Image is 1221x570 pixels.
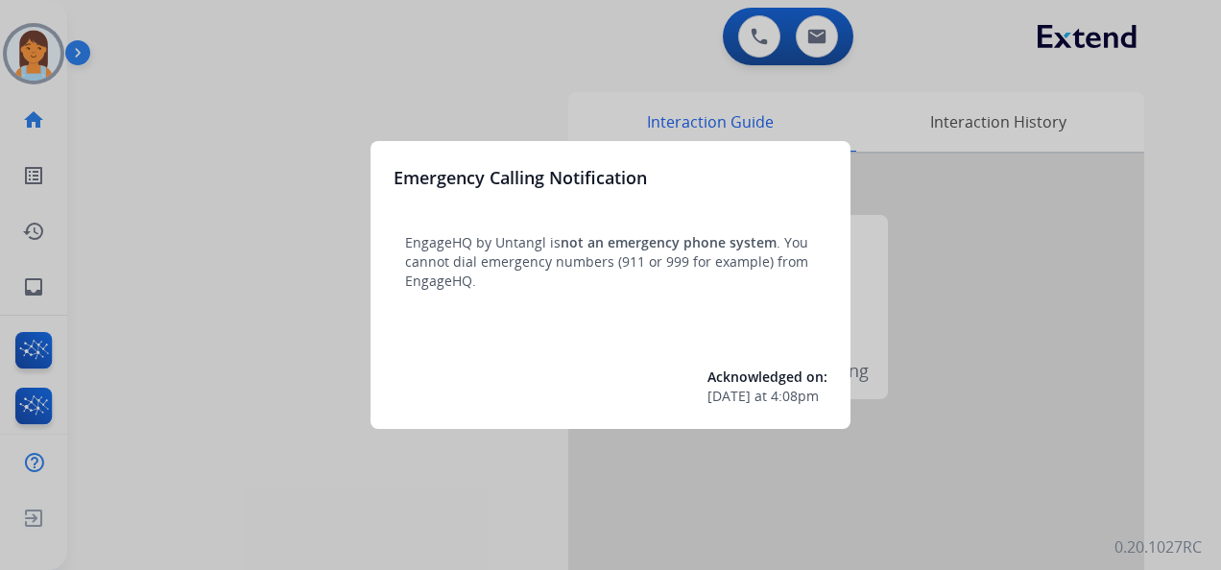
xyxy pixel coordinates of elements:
[707,387,751,406] span: [DATE]
[771,387,819,406] span: 4:08pm
[405,233,816,291] p: EngageHQ by Untangl is . You cannot dial emergency numbers (911 or 999 for example) from EngageHQ.
[1114,535,1202,558] p: 0.20.1027RC
[707,368,827,386] span: Acknowledged on:
[394,164,647,191] h3: Emergency Calling Notification
[561,233,777,251] span: not an emergency phone system
[707,387,827,406] div: at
